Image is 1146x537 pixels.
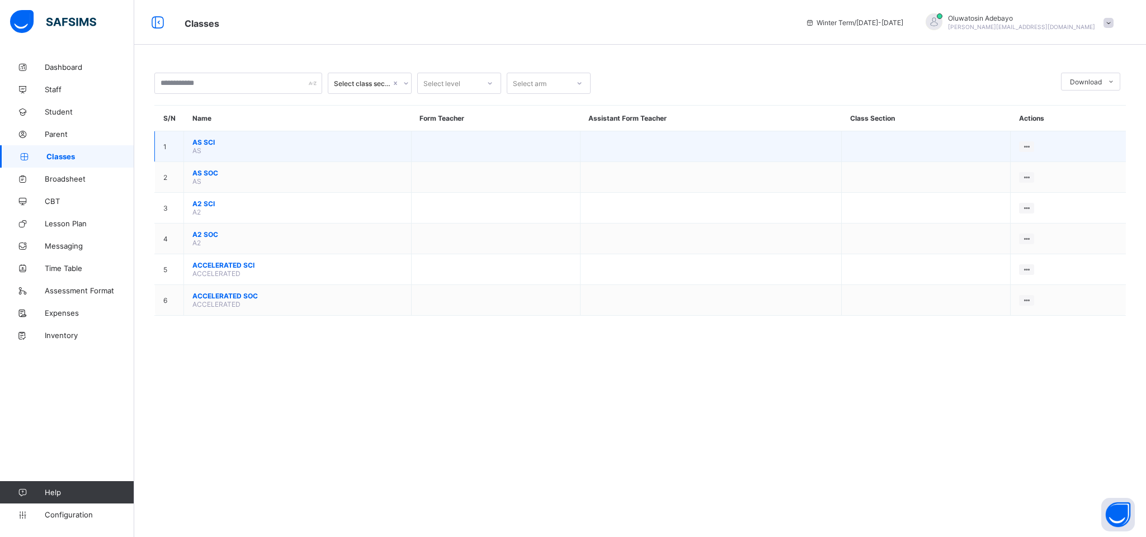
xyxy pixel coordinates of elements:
[334,79,391,88] div: Select class section
[45,488,134,497] span: Help
[192,300,240,308] span: ACCELERATED
[411,106,580,131] th: Form Teacher
[948,23,1095,30] span: [PERSON_NAME][EMAIL_ADDRESS][DOMAIN_NAME]
[914,13,1119,32] div: OluwatosinAdebayo
[45,63,134,72] span: Dashboard
[45,308,134,317] span: Expenses
[184,106,412,131] th: Name
[192,177,201,186] span: AS
[948,14,1095,22] span: Oluwatosin Adebayo
[155,193,184,224] td: 3
[45,174,134,183] span: Broadsheet
[155,285,184,316] td: 6
[45,331,134,340] span: Inventory
[155,254,184,285] td: 5
[46,152,134,161] span: Classes
[192,261,403,269] span: ACCELERATED SCI
[192,292,403,300] span: ACCELERATED SOC
[155,131,184,162] td: 1
[1011,106,1126,131] th: Actions
[1070,78,1102,86] span: Download
[155,224,184,254] td: 4
[45,107,134,116] span: Student
[192,146,201,155] span: AS
[45,264,134,273] span: Time Table
[513,73,546,94] div: Select arm
[10,10,96,34] img: safsims
[842,106,1011,131] th: Class Section
[45,286,134,295] span: Assessment Format
[423,73,460,94] div: Select level
[192,269,240,278] span: ACCELERATED
[192,230,403,239] span: A2 SOC
[192,208,201,216] span: A2
[45,219,134,228] span: Lesson Plan
[155,106,184,131] th: S/N
[192,138,403,146] span: AS SCI
[185,18,219,29] span: Classes
[192,169,403,177] span: AS SOC
[45,241,134,250] span: Messaging
[580,106,841,131] th: Assistant Form Teacher
[45,197,134,206] span: CBT
[45,85,134,94] span: Staff
[1101,498,1135,531] button: Open asap
[45,510,134,519] span: Configuration
[45,130,134,139] span: Parent
[192,199,403,208] span: A2 SCI
[192,239,201,247] span: A2
[155,162,184,193] td: 2
[805,18,903,27] span: session/term information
